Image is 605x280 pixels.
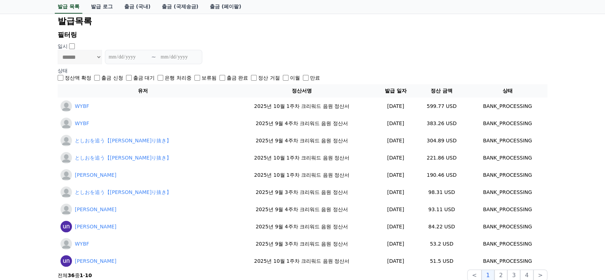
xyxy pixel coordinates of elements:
span: Messages [59,238,81,244]
td: 2025년 10월 1주차 크리워드 음원 정산서 [228,98,376,115]
td: 2025년 10월 1주차 크리워드 음원 정산서 [228,149,376,166]
strong: 1 [79,272,83,278]
td: [DATE] [376,115,416,132]
td: [DATE] [376,149,416,166]
td: BANK_PROCESSING [468,218,547,235]
th: 발급 일자 [376,84,416,98]
td: BANK_PROCESSING [468,184,547,201]
a: Settings [92,227,137,245]
label: 보류됨 [202,74,217,81]
h2: 발급목록 [58,15,547,27]
td: 93.11 USD [416,201,468,218]
img: Zafar Ali [60,204,72,215]
td: [DATE] [376,98,416,115]
a: [PERSON_NAME] [75,257,116,265]
td: 2025년 9월 3주차 크리워드 음원 정산서 [228,235,376,252]
a: としおを追う【[PERSON_NAME]り抜き】 [75,154,171,162]
img: としおを追う【岡田斗司夫切り抜き】 [60,135,72,146]
td: 53.2 USD [416,235,468,252]
a: としおを追う【[PERSON_NAME]り抜き】 [75,137,171,144]
th: 유저 [58,84,228,98]
img: WYBF [60,118,72,129]
a: としおを追う【[PERSON_NAME]り抜き】 [75,189,171,196]
td: 190.46 USD [416,166,468,184]
a: WYBF [75,240,89,248]
td: 2025년 10월 1주차 크리워드 음원 정산서 [228,252,376,270]
a: [PERSON_NAME] [75,206,116,213]
img: としおを追う【岡田斗司夫切り抜き】 [60,186,72,198]
p: 필터링 [58,30,547,40]
td: 2025년 9월 4주차 크리워드 음원 정산서 [228,218,376,235]
td: 84.22 USD [416,218,468,235]
a: Home [2,227,47,245]
a: Messages [47,227,92,245]
a: WYBF [75,120,89,127]
td: 383.26 USD [416,115,468,132]
label: 출금 완료 [227,74,248,81]
td: 2025년 10월 1주차 크리워드 음원 정산서 [228,166,376,184]
td: 98.31 USD [416,184,468,201]
td: BANK_PROCESSING [468,235,547,252]
td: BANK_PROCESSING [468,132,547,149]
td: 2025년 9월 4주차 크리워드 음원 정산서 [228,115,376,132]
td: BANK_PROCESSING [468,98,547,115]
td: 599.77 USD [416,98,468,115]
img: WYBF [60,100,72,112]
strong: 10 [85,272,92,278]
th: 정산 금액 [416,84,468,98]
label: 이월 [290,74,300,81]
td: 51.5 USD [416,252,468,270]
a: [PERSON_NAME] [75,171,116,179]
span: Settings [106,238,124,244]
td: BANK_PROCESSING [468,115,547,132]
td: BANK_PROCESSING [468,166,547,184]
label: 출금 대기 [133,74,155,81]
label: 만료 [310,74,320,81]
td: [DATE] [376,166,416,184]
label: 정산 거절 [258,74,280,81]
label: 은행 처리중 [165,74,191,81]
label: 출금 신청 [101,74,123,81]
p: ~ [151,53,156,61]
th: 정산서명 [228,84,376,98]
img: Zafar Ali [60,169,72,181]
strong: 36 [68,272,74,278]
td: 2025년 9월 3주차 크리워드 음원 정산서 [228,184,376,201]
td: [DATE] [376,132,416,149]
td: [DATE] [376,218,416,235]
p: 일시 [58,43,68,50]
td: 304.89 USD [416,132,468,149]
img: WYBF [60,238,72,250]
img: Arman Ali [60,221,72,232]
td: BANK_PROCESSING [468,252,547,270]
a: [PERSON_NAME] [75,223,116,231]
img: としおを追う【岡田斗司夫切り抜き】 [60,152,72,163]
a: WYBF [75,103,89,110]
p: 상태 [58,67,547,74]
td: [DATE] [376,201,416,218]
td: BANK_PROCESSING [468,201,547,218]
img: Arman Ali [60,255,72,267]
p: 전체 중 - [58,272,92,279]
th: 상태 [468,84,547,98]
td: [DATE] [376,235,416,252]
td: 2025년 9월 4주차 크리워드 음원 정산서 [228,132,376,149]
td: BANK_PROCESSING [468,149,547,166]
td: [DATE] [376,252,416,270]
td: 2025년 9월 4주차 크리워드 음원 정산서 [228,201,376,218]
label: 정산액 확정 [65,74,91,81]
td: [DATE] [376,184,416,201]
td: 221.86 USD [416,149,468,166]
span: Home [18,238,31,244]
